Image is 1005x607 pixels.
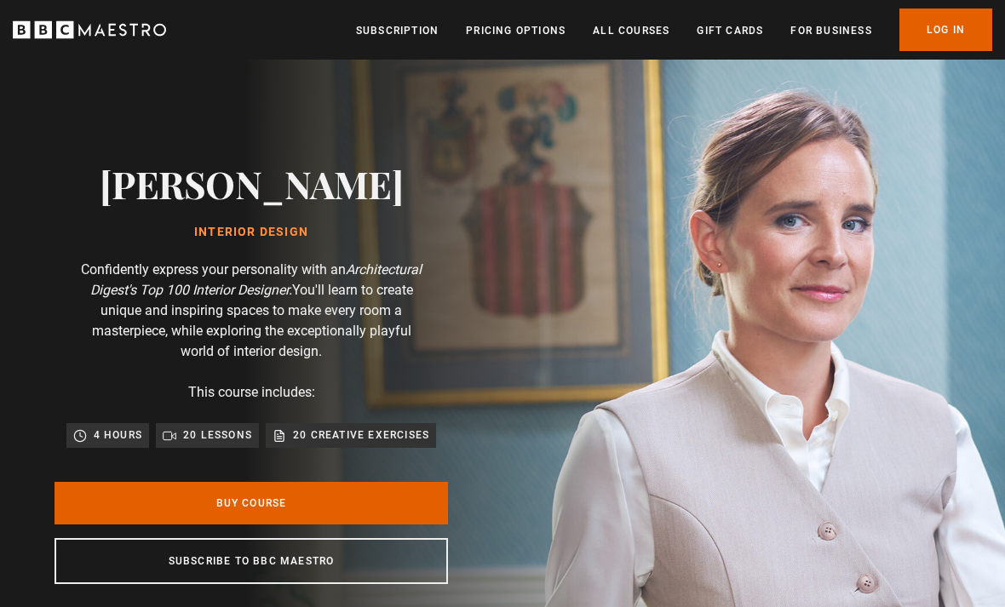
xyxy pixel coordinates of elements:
a: All Courses [593,22,669,39]
p: Confidently express your personality with an You'll learn to create unique and inspiring spaces t... [81,260,422,362]
a: Buy Course [55,482,448,524]
p: 4 hours [94,427,142,444]
a: For business [790,22,871,39]
p: 20 lessons [183,427,252,444]
a: Log In [899,9,992,51]
nav: Primary [356,9,992,51]
p: This course includes: [188,382,315,403]
h1: Interior Design [100,226,404,239]
a: Subscription [356,22,439,39]
h2: [PERSON_NAME] [100,162,404,205]
a: Pricing Options [466,22,566,39]
a: Gift Cards [697,22,763,39]
svg: BBC Maestro [13,17,166,43]
p: 20 creative exercises [293,427,429,444]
